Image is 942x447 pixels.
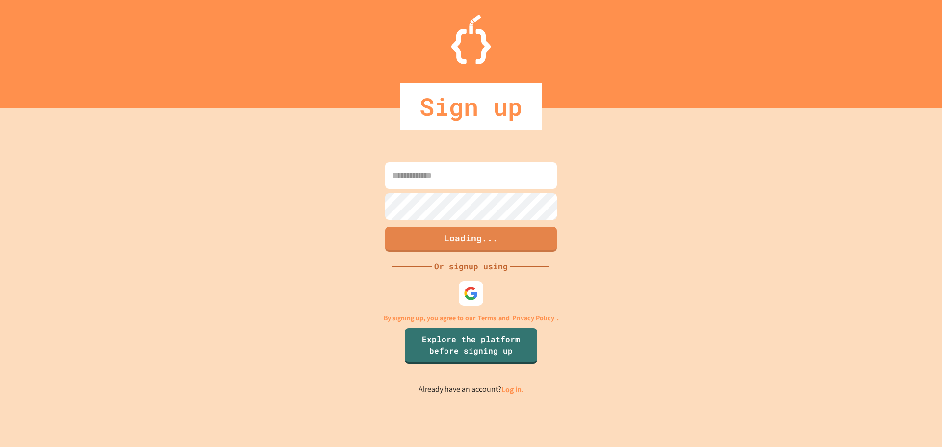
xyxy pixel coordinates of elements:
div: Or signup using [432,261,510,272]
p: Already have an account? [419,383,524,395]
img: google-icon.svg [464,286,478,301]
a: Explore the platform before signing up [405,328,537,364]
a: Privacy Policy [512,313,554,323]
img: Logo.svg [451,15,491,64]
p: By signing up, you agree to our and . [384,313,559,323]
div: Sign up [400,83,542,130]
a: Terms [478,313,496,323]
a: Log in. [501,384,524,394]
button: Loading... [385,227,557,252]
